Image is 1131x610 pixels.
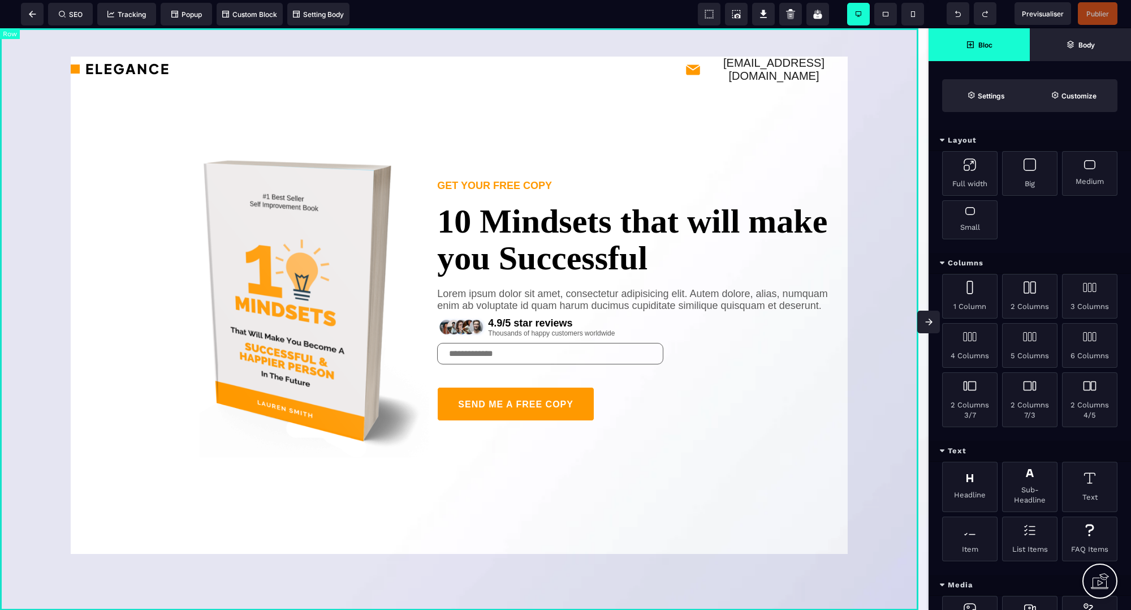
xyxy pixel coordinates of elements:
[942,323,998,368] div: 4 Columns
[59,10,83,19] span: SEO
[725,3,748,25] span: Screenshot
[46,66,55,75] img: tab_domain_overview_orange.svg
[1015,2,1071,25] span: Preview
[1062,517,1117,561] div: FAQ Items
[141,67,173,74] div: Mots-clés
[437,164,849,248] text: 10 Mindsets that will make you Successful
[1002,323,1057,368] div: 5 Columns
[1086,10,1109,18] span: Publier
[929,441,1131,462] div: Text
[698,3,720,25] span: View components
[701,28,847,54] text: [EMAIL_ADDRESS][DOMAIN_NAME]
[942,372,998,427] div: 2 Columns 3/7
[929,253,1131,274] div: Columns
[437,287,488,310] img: 7ce4f1d884bec3e3122cfe95a8df0004_rating.png
[1062,372,1117,427] div: 2 Columns 4/5
[18,29,27,38] img: website_grey.svg
[18,18,27,27] img: logo_orange.svg
[1002,151,1057,196] div: Big
[128,66,137,75] img: tab_keywords_by_traffic_grey.svg
[1030,28,1131,61] span: Open Layer Manager
[32,18,55,27] div: v 4.0.25
[1002,517,1057,561] div: List Items
[929,575,1131,596] div: Media
[1002,372,1057,427] div: 2 Columns 7/3
[929,130,1131,151] div: Layout
[978,92,1005,100] strong: Settings
[1002,274,1057,319] div: 2 Columns
[1062,151,1117,196] div: Medium
[1062,462,1117,512] div: Text
[107,10,146,19] span: Tracking
[1062,323,1117,368] div: 6 Columns
[29,29,128,38] div: Domaine: [DOMAIN_NAME]
[222,10,277,19] span: Custom Block
[929,28,1030,61] span: Open Blocks
[1022,10,1064,18] span: Previsualiser
[437,359,594,393] button: SEND ME A FREE COPY
[942,462,998,512] div: Headline
[171,10,202,19] span: Popup
[1062,274,1117,319] div: 3 Columns
[685,33,701,50] img: 8aeef015e0ebd4251a34490ffea99928_mail.png
[293,10,344,19] span: Setting Body
[1078,41,1095,49] strong: Body
[942,274,998,319] div: 1 Column
[942,151,998,196] div: Full width
[1030,79,1117,112] span: Open Style Manager
[71,32,169,49] img: 36a31ef8dffae9761ab5e8e4264402e5_logo.png
[164,85,437,459] img: 3641f64acada0ca4112b0c08ceba2397_book_2.png
[58,67,87,74] div: Domaine
[942,517,998,561] div: Item
[1002,462,1057,512] div: Sub-Headline
[942,200,998,239] div: Small
[978,41,992,49] strong: Bloc
[942,79,1030,112] span: Settings
[1061,92,1097,100] strong: Customize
